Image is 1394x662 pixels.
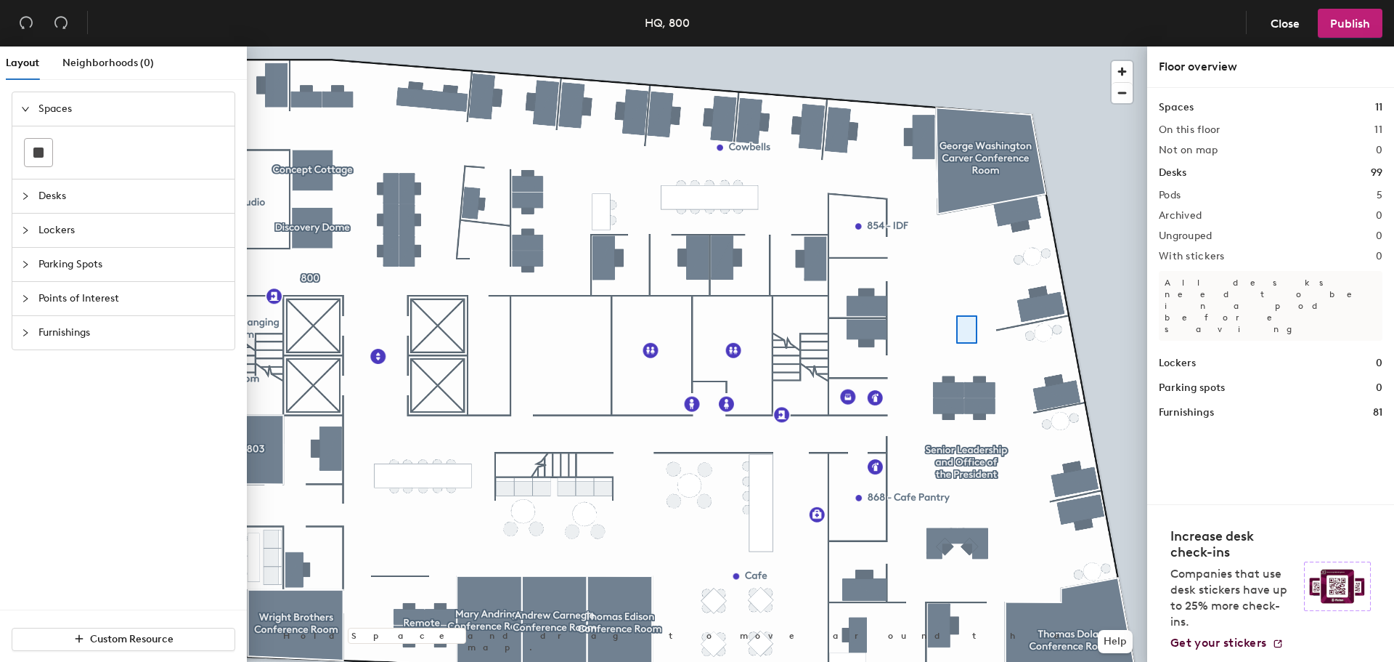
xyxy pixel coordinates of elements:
h2: On this floor [1159,124,1220,136]
span: Close [1271,17,1300,31]
h2: 0 [1376,251,1382,262]
h2: 5 [1377,190,1382,201]
button: Publish [1318,9,1382,38]
h1: Lockers [1159,355,1196,371]
span: expanded [21,105,30,113]
h1: 81 [1373,405,1382,421]
button: Custom Resource [12,628,235,651]
span: Get your stickers [1170,636,1266,650]
button: Close [1258,9,1312,38]
a: Get your stickers [1170,636,1284,650]
button: Redo (⌘ + ⇧ + Z) [46,9,76,38]
p: All desks need to be in a pod before saving [1159,271,1382,341]
h2: Pods [1159,190,1181,201]
span: Custom Resource [90,633,174,645]
h2: Archived [1159,210,1202,222]
h2: 0 [1376,145,1382,156]
span: collapsed [21,260,30,269]
span: Layout [6,57,39,69]
h2: 11 [1374,124,1382,136]
h2: Not on map [1159,145,1218,156]
h4: Increase desk check-ins [1170,528,1295,560]
h1: 0 [1376,355,1382,371]
span: Spaces [38,92,226,126]
span: Parking Spots [38,248,226,281]
span: Neighborhoods (0) [62,57,154,69]
h1: 99 [1371,165,1382,181]
h1: Furnishings [1159,405,1214,421]
span: collapsed [21,294,30,303]
span: Points of Interest [38,282,226,315]
span: collapsed [21,328,30,337]
h2: With stickers [1159,251,1225,262]
h2: 0 [1376,230,1382,242]
div: Floor overview [1159,58,1382,76]
p: Companies that use desk stickers have up to 25% more check-ins. [1170,566,1295,630]
h1: 0 [1376,380,1382,396]
span: Furnishings [38,316,226,350]
div: HQ, 800 [645,14,690,32]
span: Lockers [38,214,226,247]
span: Publish [1330,17,1370,31]
h1: Desks [1159,165,1186,181]
h2: Ungrouped [1159,230,1212,242]
button: Help [1098,630,1133,653]
span: Desks [38,179,226,213]
img: Sticker logo [1304,562,1371,611]
h1: Spaces [1159,100,1194,116]
span: collapsed [21,226,30,235]
span: collapsed [21,192,30,201]
button: Undo (⌘ + Z) [12,9,41,38]
h1: Parking spots [1159,380,1225,396]
h2: 0 [1376,210,1382,222]
h1: 11 [1375,100,1382,116]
